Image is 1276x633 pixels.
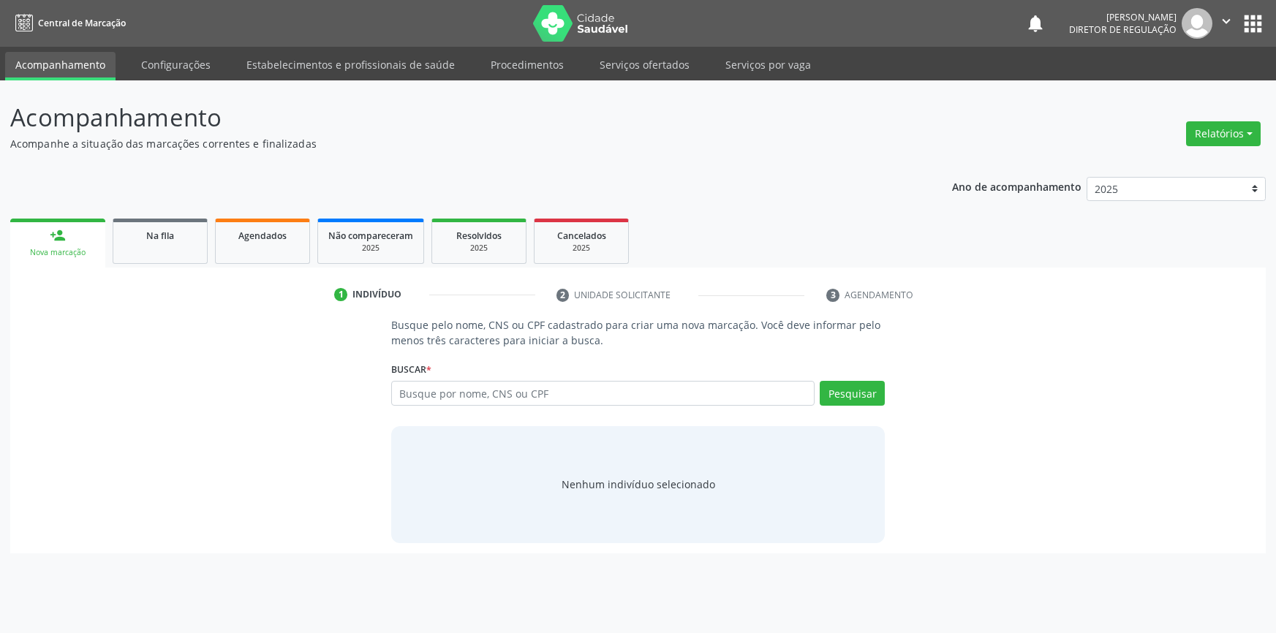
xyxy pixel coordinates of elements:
div: 2025 [442,243,516,254]
div: Nova marcação [20,247,95,258]
span: Agendados [238,230,287,242]
button: notifications [1025,13,1046,34]
a: Acompanhamento [5,52,116,80]
button:  [1212,8,1240,39]
img: img [1182,8,1212,39]
input: Busque por nome, CNS ou CPF [391,381,815,406]
label: Buscar [391,358,431,381]
button: apps [1240,11,1266,37]
div: [PERSON_NAME] [1069,11,1177,23]
span: Diretor de regulação [1069,23,1177,36]
a: Configurações [131,52,221,77]
div: Nenhum indivíduo selecionado [562,477,715,492]
button: Relatórios [1186,121,1261,146]
span: Cancelados [557,230,606,242]
a: Estabelecimentos e profissionais de saúde [236,52,465,77]
a: Procedimentos [480,52,574,77]
p: Busque pelo nome, CNS ou CPF cadastrado para criar uma nova marcação. Você deve informar pelo men... [391,317,886,348]
div: 2025 [328,243,413,254]
div: person_add [50,227,66,243]
p: Acompanhamento [10,99,889,136]
span: Na fila [146,230,174,242]
div: 1 [334,288,347,301]
p: Acompanhe a situação das marcações correntes e finalizadas [10,136,889,151]
div: 2025 [545,243,618,254]
div: Indivíduo [352,288,401,301]
a: Serviços por vaga [715,52,821,77]
i:  [1218,13,1234,29]
a: Serviços ofertados [589,52,700,77]
button: Pesquisar [820,381,885,406]
span: Não compareceram [328,230,413,242]
a: Central de Marcação [10,11,126,35]
span: Central de Marcação [38,17,126,29]
span: Resolvidos [456,230,502,242]
p: Ano de acompanhamento [952,177,1081,195]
